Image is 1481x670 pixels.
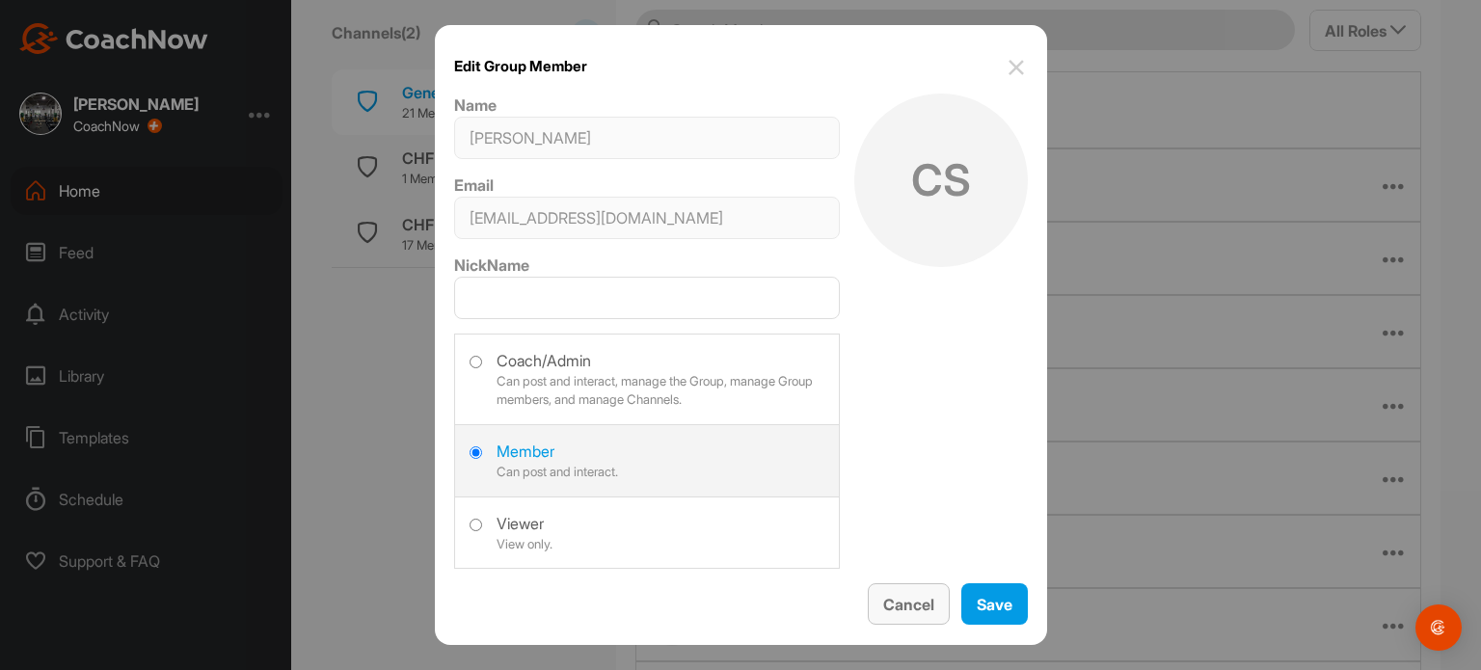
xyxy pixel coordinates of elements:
[454,175,494,195] label: Email
[961,583,1028,625] button: Save
[868,583,950,625] button: Cancel
[1415,604,1462,651] div: Open Intercom Messenger
[454,95,497,115] label: Name
[854,94,1028,267] div: CS
[454,255,529,275] label: NickName
[1005,56,1028,79] img: close
[454,56,587,79] h1: Edit Group Member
